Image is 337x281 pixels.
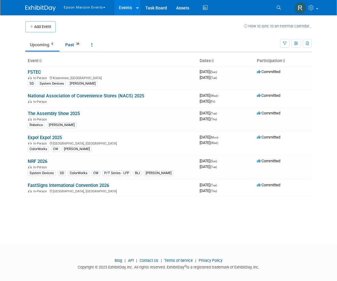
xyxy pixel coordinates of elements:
[33,76,49,80] span: In-Person
[197,56,254,66] th: Dates
[200,69,219,74] span: [DATE]
[28,118,32,121] img: In-Person Event
[210,76,217,79] span: (Tue)
[28,170,56,176] div: System Devices
[200,75,217,80] span: [DATE]
[28,81,36,86] div: SD
[28,159,47,164] a: NRF 2026
[257,183,280,187] span: Committed
[25,56,197,66] th: Event
[194,258,198,263] span: |
[33,165,49,169] span: In-Person
[210,94,218,97] span: (Wed)
[257,93,280,98] span: Committed
[210,189,217,193] span: (Thu)
[33,118,49,121] span: In-Person
[200,159,219,163] span: [DATE]
[218,159,219,163] span: -
[38,81,66,86] div: System Devices
[210,70,217,74] span: (Sun)
[58,170,66,176] div: SD
[102,170,131,176] div: P/T Series - LFP
[123,258,127,263] span: |
[28,100,32,103] img: In-Person Event
[210,165,217,169] span: (Tue)
[200,99,215,104] span: [DATE]
[33,142,49,146] span: In-Person
[210,118,217,121] span: (Thu)
[164,258,193,263] a: Terms of Service
[28,122,45,128] div: Robotics
[51,146,60,152] div: CW
[28,183,109,188] a: FastSigns International Convention 2026
[68,81,98,86] div: [PERSON_NAME]
[28,142,32,145] img: In-Person Event
[200,135,220,139] span: [DATE]
[28,165,32,168] img: In-Person Event
[25,21,56,32] button: Add Event
[257,111,280,115] span: Committed
[28,188,195,193] div: [GEOGRAPHIC_DATA], [GEOGRAPHIC_DATA]
[74,42,81,46] span: 38
[135,258,139,263] span: |
[47,122,76,128] div: [PERSON_NAME]
[218,111,219,115] span: -
[159,258,163,263] span: |
[200,140,218,145] span: [DATE]
[210,112,217,115] span: (Tue)
[200,111,219,115] span: [DATE]
[200,93,220,98] span: [DATE]
[200,164,217,169] span: [DATE]
[128,258,134,263] a: API
[219,135,220,139] span: -
[140,258,158,263] a: Contact Us
[25,5,56,11] img: ExhibitDay
[68,170,89,176] div: ColorWorks
[219,93,220,98] span: -
[294,2,306,14] img: Robert Deschenes
[50,42,55,46] span: 6
[115,258,122,263] a: Blog
[257,135,280,139] span: Committed
[25,39,59,51] a: Upcoming6
[199,258,222,263] a: Privacy Policy
[62,146,92,152] div: [PERSON_NAME]
[210,136,218,139] span: (Mon)
[28,189,32,192] img: In-Person Event
[210,160,217,163] span: (Sun)
[200,188,217,193] span: [DATE]
[218,69,219,74] span: -
[133,170,142,176] div: BIJ
[28,135,62,140] a: Expo! Expo! 2025
[28,75,195,80] div: Kissimmee, [GEOGRAPHIC_DATA]
[210,141,218,145] span: (Wed)
[144,170,173,176] div: [PERSON_NAME]
[282,58,285,63] a: Sort by Participation Type
[28,76,32,79] img: In-Person Event
[91,170,100,176] div: CW
[28,69,41,75] a: FSTEC
[200,117,217,121] span: [DATE]
[218,183,219,187] span: -
[244,24,312,28] a: How to sync to an external calendar...
[61,39,86,51] a: Past38
[184,265,186,268] sup: ®
[257,69,280,74] span: Committed
[210,184,217,187] span: (Tue)
[28,93,144,99] a: National Association of Convenience Stores (NACS) 2025
[211,58,214,63] a: Sort by Start Date
[200,183,219,187] span: [DATE]
[39,58,42,63] a: Sort by Event Name
[254,56,312,66] th: Participation
[257,159,280,163] span: Committed
[33,189,49,193] span: In-Person
[28,146,49,152] div: ColorWorks
[33,100,49,104] span: In-Person
[210,100,215,103] span: (Fri)
[28,141,195,146] div: [GEOGRAPHIC_DATA], [GEOGRAPHIC_DATA]
[28,111,80,116] a: The Assembly Show 2025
